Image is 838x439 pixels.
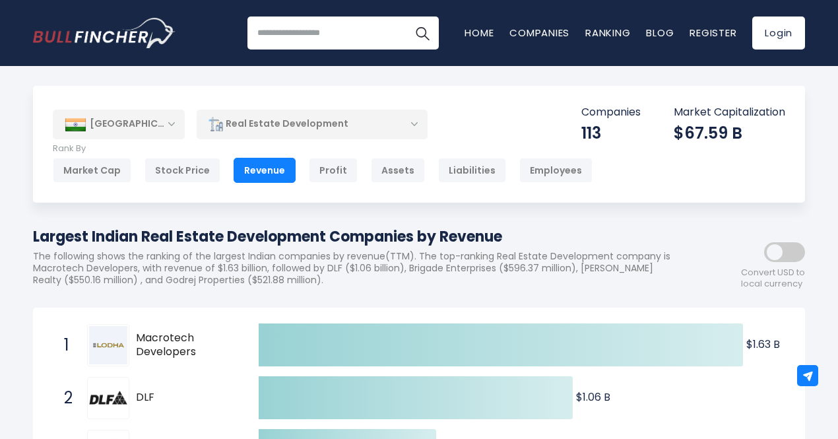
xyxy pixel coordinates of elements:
a: Ranking [585,26,630,40]
div: 113 [581,123,641,143]
span: 2 [57,387,71,409]
a: Blog [646,26,674,40]
img: Bullfincher logo [33,18,176,48]
div: [GEOGRAPHIC_DATA] [53,110,185,139]
a: Register [690,26,736,40]
div: Assets [371,158,425,183]
p: The following shows the ranking of the largest Indian companies by revenue(TTM). The top-ranking ... [33,250,686,287]
span: Macrotech Developers [136,331,236,359]
p: Companies [581,106,641,119]
text: $1.63 B [746,337,780,352]
span: 1 [57,334,71,356]
div: Revenue [234,158,296,183]
img: Macrotech Developers [89,326,127,364]
div: Market Cap [53,158,131,183]
div: Liabilities [438,158,506,183]
p: Market Capitalization [674,106,785,119]
img: DLF [89,391,127,404]
div: $67.59 B [674,123,785,143]
text: $1.06 B [576,389,610,405]
div: Real Estate Development [197,109,428,139]
h1: Largest Indian Real Estate Development Companies by Revenue [33,226,686,248]
span: Convert USD to local currency [741,267,805,290]
div: Employees [519,158,593,183]
a: Home [465,26,494,40]
div: Stock Price [145,158,220,183]
div: Profit [309,158,358,183]
span: DLF [136,391,236,405]
p: Rank By [53,143,593,154]
button: Search [406,17,439,50]
a: Companies [509,26,569,40]
a: Login [752,17,805,50]
a: Go to homepage [33,18,175,48]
